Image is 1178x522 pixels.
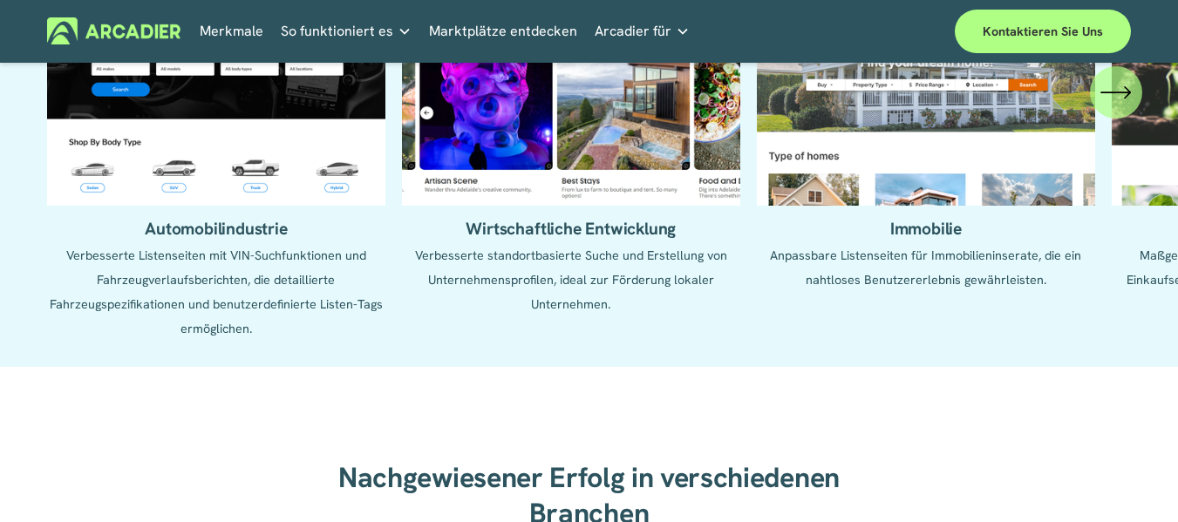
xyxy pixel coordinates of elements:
[429,22,577,40] font: Marktplätze entdecken
[983,24,1103,39] font: Kontaktieren Sie uns
[955,10,1131,53] a: Kontaktieren Sie uns
[281,22,393,40] font: So funktioniert es
[595,17,690,44] a: Ordner-Dropdown
[595,22,671,40] font: Arcadier für
[200,22,263,40] font: Merkmale
[429,17,577,44] a: Marktplätze entdecken
[787,28,1178,522] iframe: Chat Widget
[787,28,1178,522] div: Chat-Widget
[200,17,263,44] a: Merkmale
[47,17,180,44] img: Arcadier
[281,17,412,44] a: Ordner-Dropdown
